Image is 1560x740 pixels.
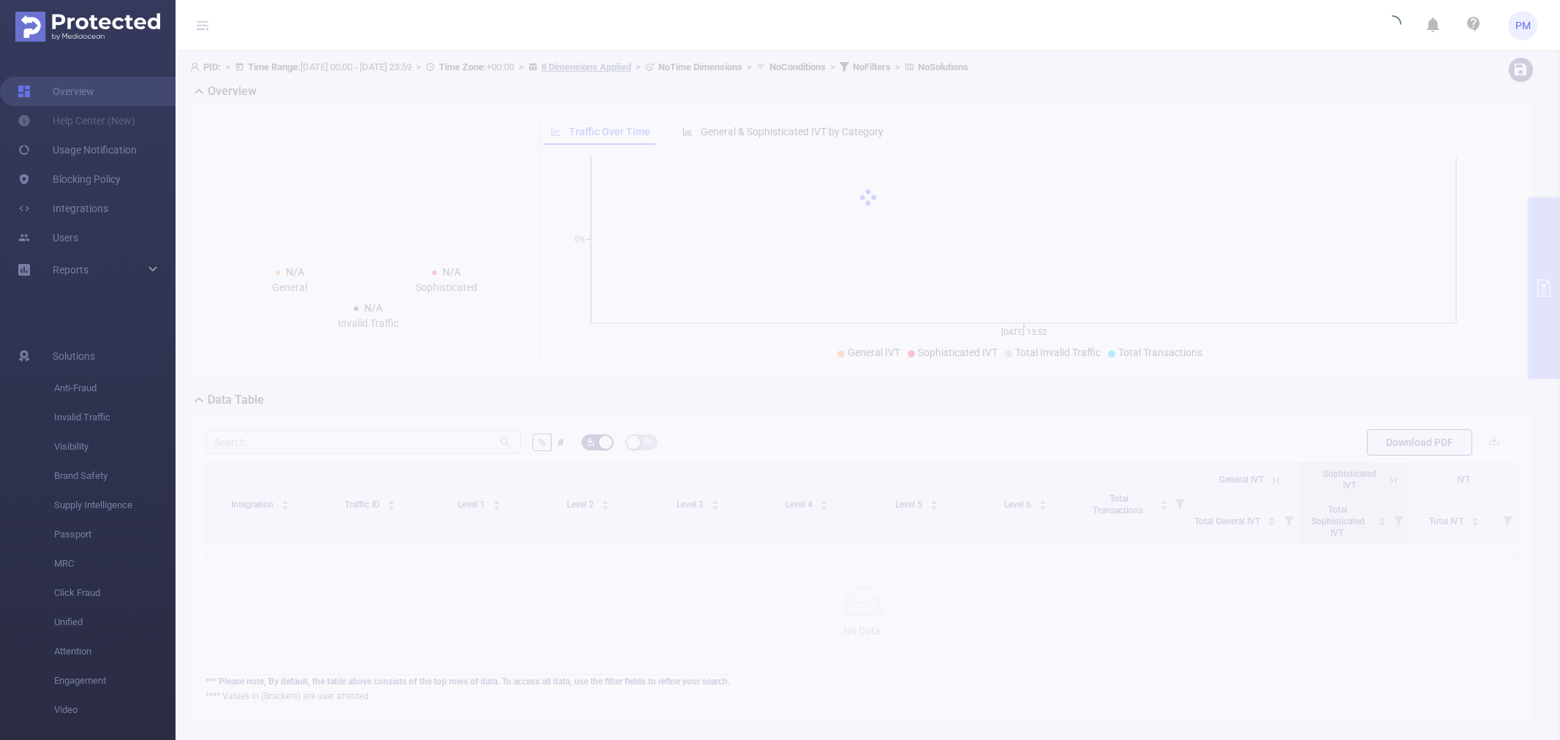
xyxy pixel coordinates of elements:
i: icon: loading [1384,15,1401,36]
span: Attention [54,637,176,666]
span: Visibility [54,432,176,461]
span: Click Fraud [54,578,176,608]
a: Reports [53,255,88,284]
span: Anti-Fraud [54,374,176,403]
span: Unified [54,608,176,637]
span: MRC [54,549,176,578]
a: Blocking Policy [18,165,121,194]
a: Overview [18,77,94,106]
a: Usage Notification [18,135,137,165]
span: PM [1515,11,1531,40]
span: Engagement [54,666,176,695]
span: Solutions [53,341,95,371]
span: Passport [54,520,176,549]
span: Reports [53,264,88,276]
a: Integrations [18,194,108,223]
img: Protected Media [15,12,160,42]
span: Invalid Traffic [54,403,176,432]
a: Users [18,223,78,252]
span: Brand Safety [54,461,176,491]
span: Video [54,695,176,725]
span: Supply Intelligence [54,491,176,520]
